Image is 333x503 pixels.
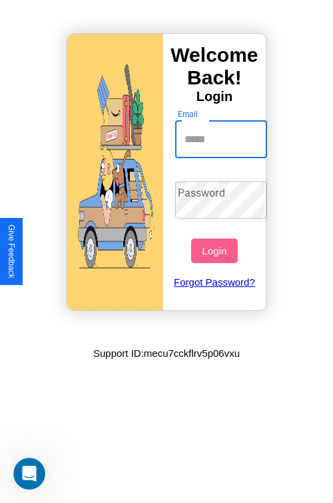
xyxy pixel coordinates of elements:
[13,458,45,490] iframe: Intercom live chat
[178,108,198,120] label: Email
[67,34,163,310] img: gif
[93,344,240,362] p: Support ID: mecu7cckflrv5p06vxu
[191,239,237,263] button: Login
[7,225,16,278] div: Give Feedback
[163,44,266,89] h3: Welcome Back!
[168,263,261,301] a: Forgot Password?
[163,89,266,104] h4: Login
